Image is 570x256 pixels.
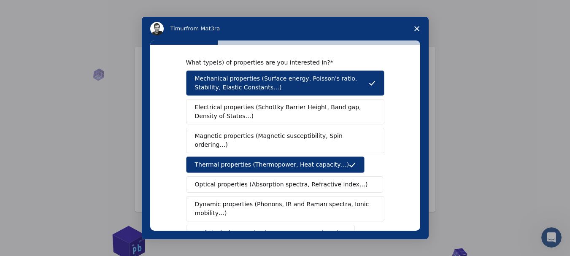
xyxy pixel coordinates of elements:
[195,180,368,189] span: Optical properties (Absorption spectra, Refractive index…)
[186,128,384,153] button: Magnetic properties (Magnetic susceptibility, Spin ordering…)
[186,225,355,241] button: Radiological properties (Neutron cross-section…)
[170,25,186,32] span: Timur
[17,6,47,13] span: Support
[186,70,384,96] button: Mechanical properties (Surface energy, Poisson's ratio, Stability, Elastic Constants…)
[195,160,349,169] span: Thermal properties (Thermopower, Heat capacity…)
[195,132,369,149] span: Magnetic properties (Magnetic susceptibility, Spin ordering…)
[195,200,370,218] span: Dynamic properties (Phonons, IR and Raman spectra, Ionic mobility…)
[195,74,369,92] span: Mechanical properties (Surface energy, Poisson's ratio, Stability, Elastic Constants…)
[186,196,384,221] button: Dynamic properties (Phonons, IR and Raman spectra, Ionic mobility…)
[186,156,365,173] button: Thermal properties (Thermopower, Heat capacity…)
[150,22,164,35] img: Profile image for Timur
[186,25,220,32] span: from Mat3ra
[186,176,384,193] button: Optical properties (Absorption spectra, Refractive index…)
[195,229,340,237] span: Radiological properties (Neutron cross-section…)
[405,17,429,40] span: Close survey
[186,59,372,66] div: What type(s) of properties are you interested in?
[195,103,370,121] span: Electrical properties (Schottky Barrier Height, Band gap, Density of States…)
[186,99,384,124] button: Electrical properties (Schottky Barrier Height, Band gap, Density of States…)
